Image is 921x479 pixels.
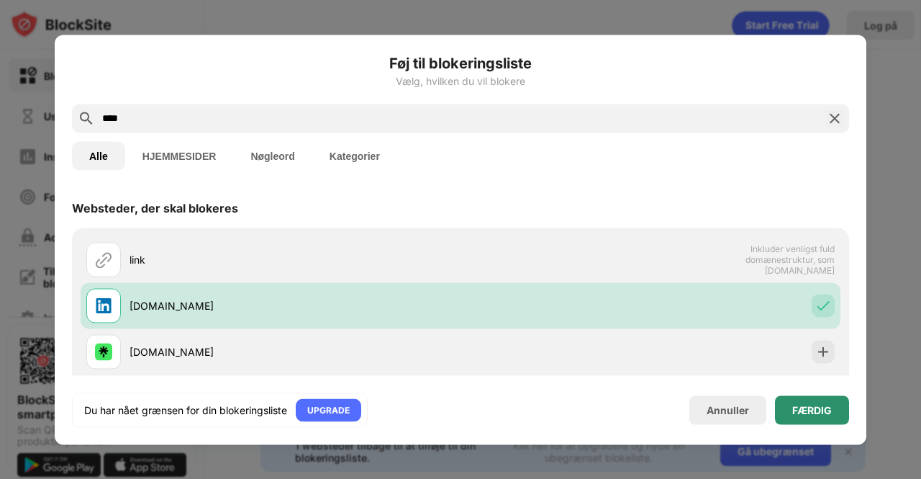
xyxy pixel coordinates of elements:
img: favicons [95,297,112,314]
div: Vælg, hvilken du vil blokere [72,75,849,86]
div: UPGRADE [307,403,350,417]
button: Kategorier [312,141,397,170]
div: Websteder, der skal blokeres [72,200,238,215]
img: search.svg [78,109,95,127]
div: Du har nået grænsen for din blokeringsliste [84,403,287,417]
button: Nøgleord [233,141,312,170]
div: FÆRDIG [792,404,832,416]
button: HJEMMESIDER [125,141,234,170]
div: [DOMAIN_NAME] [130,344,460,359]
div: link [130,252,460,267]
h6: Føj til blokeringsliste [72,52,849,73]
span: Inkluder venligst fuld domænestruktur, som [DOMAIN_NAME] [686,243,835,276]
img: search-close [826,109,843,127]
button: Alle [72,141,125,170]
img: url.svg [95,251,112,268]
img: favicons [95,343,112,360]
div: Annuller [707,404,749,416]
div: [DOMAIN_NAME] [130,298,460,313]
